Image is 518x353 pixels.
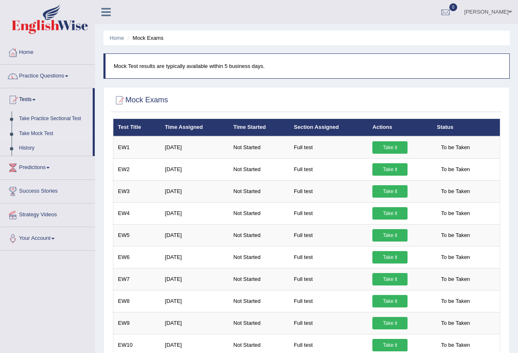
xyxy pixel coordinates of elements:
[229,312,289,334] td: Not Started
[372,207,408,220] a: Take it
[437,295,474,307] span: To be Taken
[289,312,368,334] td: Full test
[113,94,168,106] h2: Mock Exams
[437,251,474,264] span: To be Taken
[372,251,408,264] a: Take it
[114,62,501,70] p: Mock Test results are typically available within 5 business days.
[113,224,161,246] td: EW5
[437,273,474,285] span: To be Taken
[229,246,289,268] td: Not Started
[229,290,289,312] td: Not Started
[229,180,289,202] td: Not Started
[289,136,368,159] td: Full test
[289,158,368,180] td: Full test
[437,185,474,198] span: To be Taken
[437,141,474,154] span: To be Taken
[0,180,95,201] a: Success Stories
[437,207,474,220] span: To be Taken
[161,224,229,246] td: [DATE]
[372,185,408,198] a: Take it
[289,268,368,290] td: Full test
[161,246,229,268] td: [DATE]
[372,273,408,285] a: Take it
[113,268,161,290] td: EW7
[0,156,95,177] a: Predictions
[289,224,368,246] td: Full test
[113,312,161,334] td: EW9
[125,34,163,42] li: Mock Exams
[372,229,408,242] a: Take it
[0,88,93,109] a: Tests
[229,158,289,180] td: Not Started
[161,268,229,290] td: [DATE]
[289,246,368,268] td: Full test
[161,158,229,180] td: [DATE]
[372,141,408,154] a: Take it
[161,312,229,334] td: [DATE]
[113,180,161,202] td: EW3
[161,202,229,224] td: [DATE]
[0,65,95,85] a: Practice Questions
[289,290,368,312] td: Full test
[437,339,474,351] span: To be Taken
[161,180,229,202] td: [DATE]
[372,163,408,176] a: Take it
[0,227,95,248] a: Your Account
[113,158,161,180] td: EW2
[15,126,93,141] a: Take Mock Test
[229,224,289,246] td: Not Started
[113,119,161,136] th: Test Title
[229,202,289,224] td: Not Started
[372,339,408,351] a: Take it
[229,268,289,290] td: Not Started
[372,295,408,307] a: Take it
[449,3,458,11] span: 0
[0,203,95,224] a: Strategy Videos
[113,202,161,224] td: EW4
[161,136,229,159] td: [DATE]
[0,41,95,62] a: Home
[110,35,124,41] a: Home
[289,202,368,224] td: Full test
[437,317,474,329] span: To be Taken
[113,246,161,268] td: EW6
[161,119,229,136] th: Time Assigned
[15,111,93,126] a: Take Practice Sectional Test
[229,136,289,159] td: Not Started
[437,229,474,242] span: To be Taken
[432,119,500,136] th: Status
[372,317,408,329] a: Take it
[161,290,229,312] td: [DATE]
[289,180,368,202] td: Full test
[15,141,93,156] a: History
[113,290,161,312] td: EW8
[113,136,161,159] td: EW1
[368,119,432,136] th: Actions
[437,163,474,176] span: To be Taken
[289,119,368,136] th: Section Assigned
[229,119,289,136] th: Time Started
